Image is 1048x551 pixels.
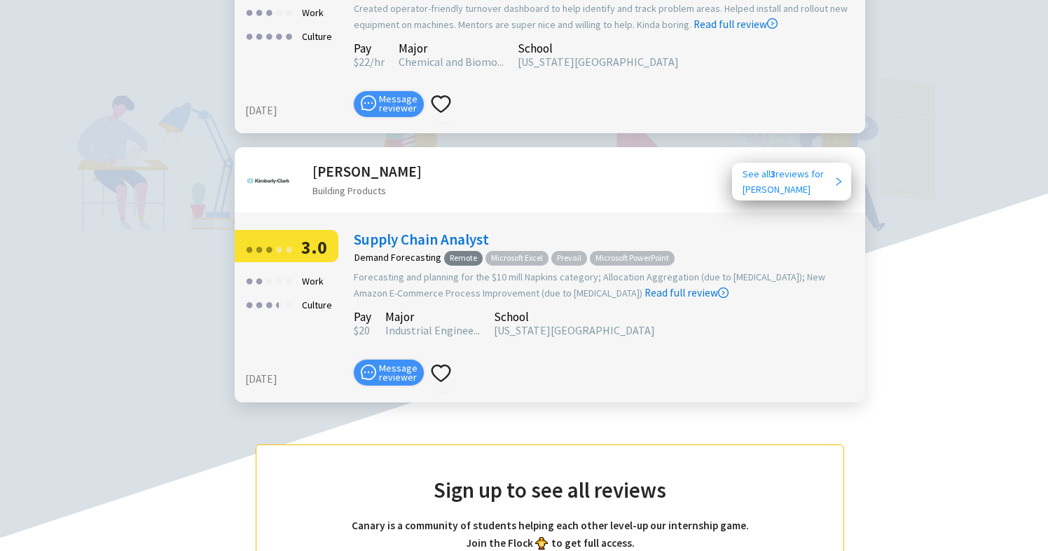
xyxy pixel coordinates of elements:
[518,43,679,53] div: School
[485,251,549,266] span: Microsoft Excel
[354,252,441,262] div: Demand Forecasting
[385,323,480,337] span: Industrial Enginee...
[255,293,263,315] div: ●
[535,537,548,550] img: bird_front.png
[732,163,851,200] a: See all3reviews for[PERSON_NAME]
[494,312,655,322] div: School
[284,238,293,259] div: ●
[245,371,347,388] div: [DATE]
[431,363,451,383] span: heart
[275,25,283,46] div: ●
[275,238,283,259] div: ●
[301,236,327,259] span: 3.0
[284,473,815,507] h2: Sign up to see all reviews
[590,251,675,266] span: Microsoft PowerPoint
[255,269,263,291] div: ●
[399,43,504,53] div: Major
[284,293,293,315] div: ●
[399,55,504,69] span: Chemical and Biomo...
[245,25,254,46] div: ●
[265,269,273,291] div: ●
[361,95,376,111] span: message
[518,55,679,69] span: [US_STATE][GEOGRAPHIC_DATA]
[834,177,843,186] span: right
[379,95,418,113] span: Message reviewer
[298,293,336,317] div: Culture
[354,55,370,69] span: 22
[284,517,815,551] h4: Canary is a community of students helping each other level-up our internship game. Join the Flock...
[494,323,655,337] span: [US_STATE][GEOGRAPHIC_DATA]
[354,312,371,322] div: Pay
[245,1,254,22] div: ●
[265,293,273,315] div: ●
[284,25,293,46] div: ●
[245,102,347,119] div: [DATE]
[370,55,385,69] span: /hr
[275,1,283,22] div: ●
[275,293,279,315] div: ●
[354,323,370,337] span: $20
[743,166,834,197] div: See all reviews for [PERSON_NAME]
[354,269,858,301] div: Forecasting and planning for the $10 mill Napkins category; Allocation Aggregation (due to [MEDIC...
[718,287,729,298] span: right-circle
[644,216,729,299] a: Read full review
[431,94,451,114] span: heart
[265,25,273,46] div: ●
[298,269,328,293] div: Work
[771,168,775,180] b: 3
[444,251,483,266] span: Remote
[255,238,263,259] div: ●
[354,230,489,249] a: Supply Chain Analyst
[354,1,858,33] div: Created operator-friendly turnover dashboard to help identify and track problem areas. Helped ins...
[255,25,263,46] div: ●
[354,55,359,69] span: $
[247,160,289,202] img: Kimberly Clark
[245,269,254,291] div: ●
[284,1,293,22] div: ●
[298,25,336,48] div: Culture
[255,1,263,22] div: ●
[265,238,273,259] div: ●
[245,238,254,259] div: ●
[265,1,273,22] div: ●
[298,1,328,25] div: Work
[767,18,778,29] span: right-circle
[275,269,283,291] div: ●
[354,43,385,53] div: Pay
[312,160,422,183] h2: [PERSON_NAME]
[379,364,418,382] span: Message reviewer
[361,365,376,380] span: message
[245,293,254,315] div: ●
[385,312,480,322] div: Major
[284,269,293,291] div: ●
[275,293,283,315] div: ●
[312,183,422,198] div: Building Products
[551,251,587,266] span: Prevail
